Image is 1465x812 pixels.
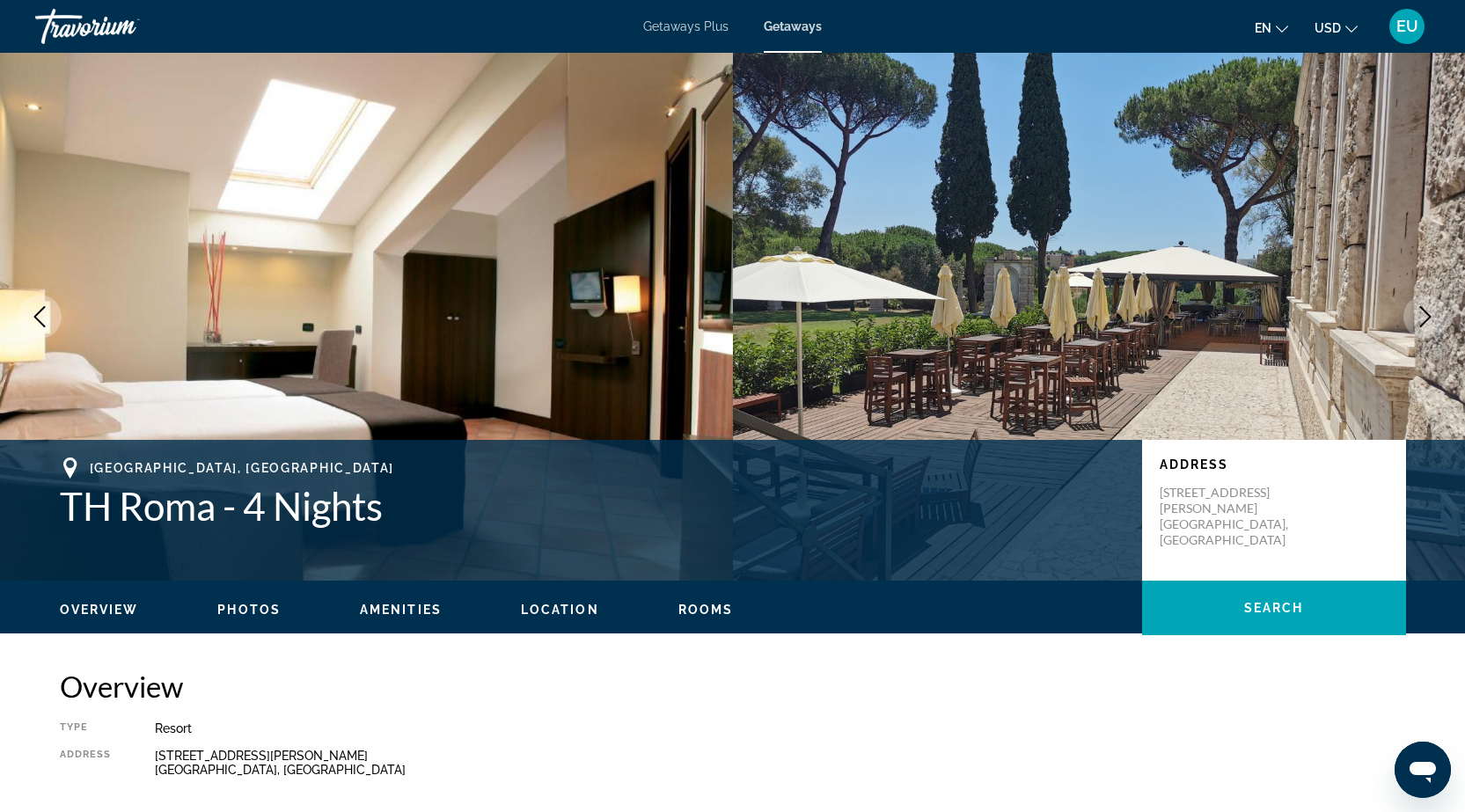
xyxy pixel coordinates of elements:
[60,602,139,618] button: Overview
[1396,18,1418,35] span: EU
[60,669,1406,704] h2: Overview
[18,295,62,339] button: Previous image
[155,721,1405,735] div: Resort
[155,749,1405,777] div: [STREET_ADDRESS][PERSON_NAME] [GEOGRAPHIC_DATA], [GEOGRAPHIC_DATA]
[1160,485,1300,548] p: [STREET_ADDRESS][PERSON_NAME] [GEOGRAPHIC_DATA], [GEOGRAPHIC_DATA]
[521,602,599,618] button: Location
[60,721,112,735] div: Type
[1403,295,1447,339] button: Next image
[360,602,442,618] button: Amenities
[360,603,442,617] span: Amenities
[1244,601,1304,615] span: Search
[1315,15,1358,40] button: Change currency
[1255,15,1288,40] button: Change language
[1142,581,1406,635] button: Search
[1160,457,1388,472] p: Address
[217,603,281,617] span: Photos
[521,603,599,617] span: Location
[1255,21,1271,35] span: en
[1395,742,1451,798] iframe: Кнопка запуска окна обмена сообщениями
[60,483,1124,529] h1: TH Roma - 4 Nights
[1384,8,1430,45] button: User Menu
[90,461,394,475] span: [GEOGRAPHIC_DATA], [GEOGRAPHIC_DATA]
[678,602,734,618] button: Rooms
[678,603,734,617] span: Rooms
[764,19,822,33] a: Getaways
[35,4,211,49] a: Travorium
[1315,21,1341,35] span: USD
[643,19,729,33] a: Getaways Plus
[60,749,112,777] div: Address
[217,602,281,618] button: Photos
[60,603,139,617] span: Overview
